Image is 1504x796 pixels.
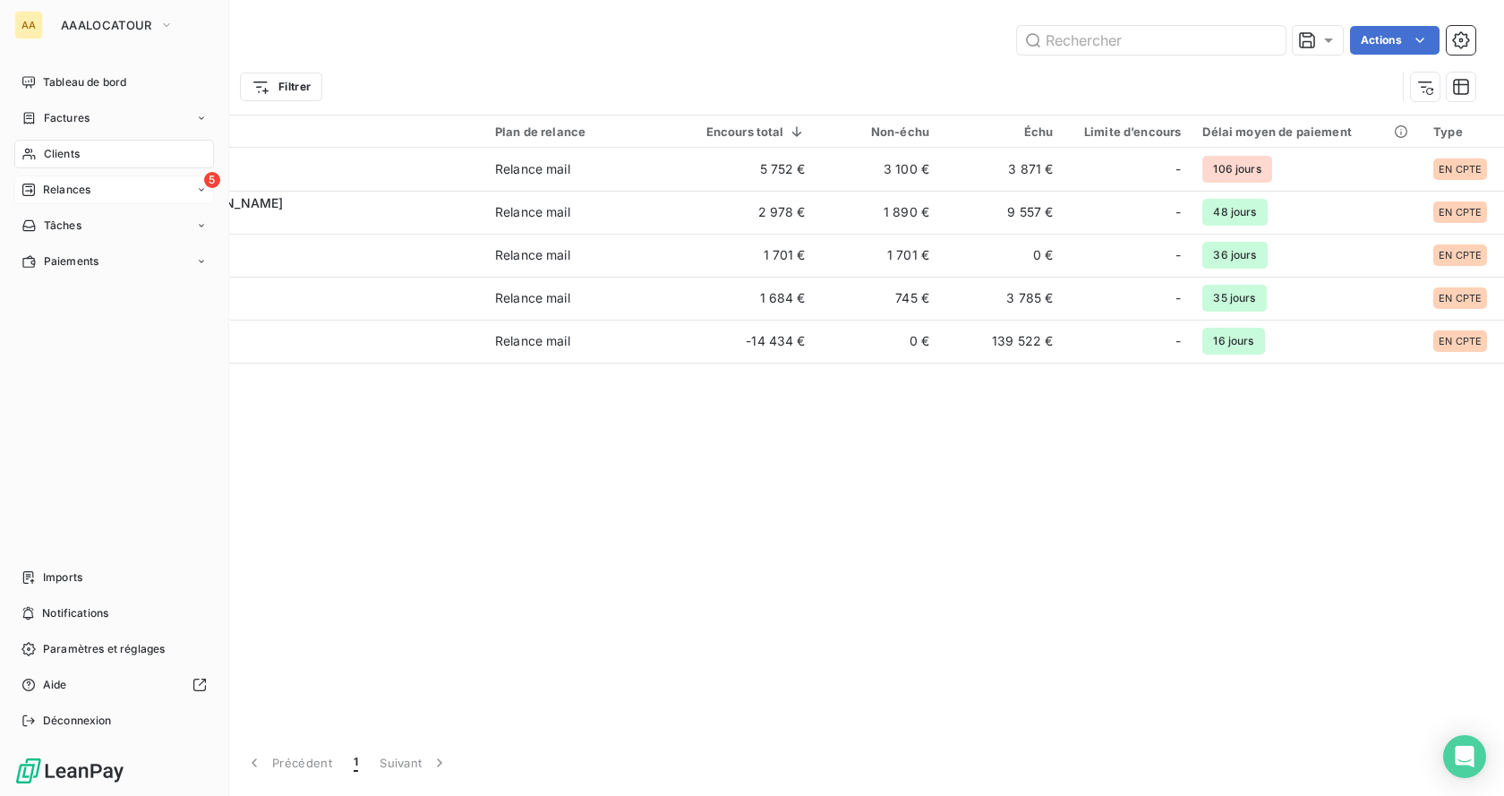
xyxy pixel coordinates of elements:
[124,212,474,230] span: 1102021
[14,211,214,240] a: Tâches
[14,11,43,39] div: AA
[354,754,358,772] span: 1
[44,253,98,270] span: Paiements
[696,124,806,139] div: Encours total
[14,104,214,133] a: Factures
[14,247,214,276] a: Paiements
[495,246,570,264] div: Relance mail
[1439,207,1482,218] span: EN CPTE
[1443,735,1486,778] div: Open Intercom Messenger
[1175,246,1181,264] span: -
[14,140,214,168] a: Clients
[940,148,1064,191] td: 3 871 €
[686,320,816,363] td: -14 434 €
[1202,242,1267,269] span: 36 jours
[1175,289,1181,307] span: -
[14,175,214,204] a: 5Relances
[495,289,570,307] div: Relance mail
[495,124,675,139] div: Plan de relance
[816,277,940,320] td: 745 €
[124,169,474,187] span: 0250438
[44,146,80,162] span: Clients
[1202,156,1271,183] span: 106 jours
[686,191,816,234] td: 2 978 €
[495,332,570,350] div: Relance mail
[686,277,816,320] td: 1 684 €
[240,73,322,101] button: Filtrer
[686,148,816,191] td: 5 752 €
[1439,336,1482,347] span: EN CPTE
[43,182,90,198] span: Relances
[42,605,108,621] span: Notifications
[1439,293,1482,304] span: EN CPTE
[14,671,214,699] a: Aide
[816,320,940,363] td: 0 €
[369,744,459,782] button: Suivant
[1175,203,1181,221] span: -
[940,191,1064,234] td: 9 557 €
[1175,332,1181,350] span: -
[44,110,90,126] span: Factures
[816,148,940,191] td: 3 100 €
[124,341,474,359] span: 0691101
[14,635,214,663] a: Paramètres et réglages
[951,124,1053,139] div: Échu
[43,677,67,693] span: Aide
[343,744,369,782] button: 1
[1202,124,1412,139] div: Délai moyen de paiement
[1074,124,1181,139] div: Limite d’encours
[940,320,1064,363] td: 139 522 €
[1439,164,1482,175] span: EN CPTE
[1439,250,1482,261] span: EN CPTE
[816,191,940,234] td: 1 890 €
[940,277,1064,320] td: 3 785 €
[14,563,214,592] a: Imports
[43,641,165,657] span: Paramètres et réglages
[61,18,152,32] span: AAALOCATOUR
[124,255,474,273] span: 0220322
[43,74,126,90] span: Tableau de bord
[686,234,816,277] td: 1 701 €
[827,124,929,139] div: Non-échu
[1017,26,1286,55] input: Rechercher
[1202,328,1264,355] span: 16 jours
[44,218,81,234] span: Tâches
[43,713,112,729] span: Déconnexion
[1202,285,1266,312] span: 35 jours
[124,298,474,316] span: 0250607
[940,234,1064,277] td: 0 €
[14,68,214,97] a: Tableau de bord
[495,203,570,221] div: Relance mail
[1175,160,1181,178] span: -
[495,160,570,178] div: Relance mail
[235,744,343,782] button: Précédent
[1433,124,1493,139] div: Type
[1202,199,1267,226] span: 48 jours
[14,757,125,785] img: Logo LeanPay
[204,172,220,188] span: 5
[816,234,940,277] td: 1 701 €
[43,569,82,586] span: Imports
[1350,26,1440,55] button: Actions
